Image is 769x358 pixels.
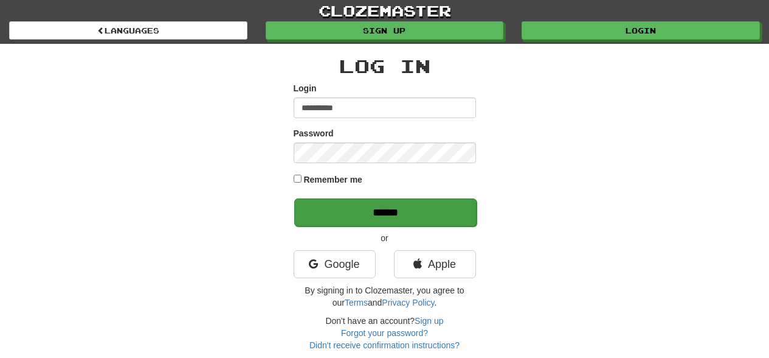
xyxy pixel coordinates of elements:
p: or [294,232,476,244]
a: Login [522,21,760,40]
a: Terms [345,298,368,307]
h2: Log In [294,56,476,76]
div: Don't have an account? [294,315,476,351]
a: Sign up [266,21,504,40]
p: By signing in to Clozemaster, you agree to our and . [294,284,476,309]
label: Remember me [303,174,362,186]
a: Google [294,250,376,278]
a: Languages [9,21,247,40]
a: Sign up [415,316,443,326]
a: Privacy Policy [382,298,434,307]
a: Forgot your password? [341,328,428,338]
a: Didn't receive confirmation instructions? [309,340,460,350]
a: Apple [394,250,476,278]
label: Password [294,127,334,139]
label: Login [294,82,317,94]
